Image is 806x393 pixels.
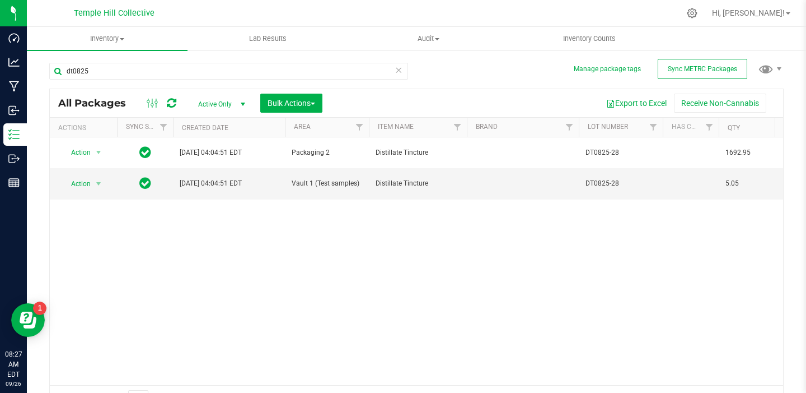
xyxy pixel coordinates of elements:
span: Distillate Tincture [376,178,460,189]
iframe: Resource center [11,303,45,337]
span: In Sync [139,145,151,160]
span: 5.05 [725,178,768,189]
input: Search Package ID, Item Name, SKU, Lot or Part Number... [49,63,408,80]
span: Action [61,145,91,160]
inline-svg: Dashboard [8,33,20,44]
span: select [92,145,106,160]
div: Manage settings [685,8,699,19]
a: Lab Results [188,27,348,50]
button: Sync METRC Packages [658,59,747,79]
span: Inventory [27,34,188,44]
a: Filter [448,118,467,137]
a: Filter [154,118,173,137]
a: Brand [476,123,498,131]
span: Temple Hill Collective [74,8,154,19]
a: Filter [350,118,369,137]
span: Action [61,176,91,192]
div: Actions [58,124,113,132]
a: Area [294,123,311,131]
iframe: Resource center unread badge [33,302,46,315]
span: All Packages [58,97,137,109]
span: 1692.95 [725,147,768,158]
a: Filter [560,118,579,137]
button: Receive Non-Cannabis [674,94,766,113]
span: Inventory Counts [548,34,631,44]
span: [DATE] 04:04:51 EDT [180,178,242,189]
button: Bulk Actions [260,94,322,113]
a: Filter [700,118,719,137]
inline-svg: Inventory [8,129,20,140]
inline-svg: Analytics [8,57,20,68]
span: [DATE] 04:04:51 EDT [180,147,242,158]
button: Export to Excel [599,94,674,113]
span: Hi, [PERSON_NAME]! [712,8,785,17]
p: 09/26 [5,380,22,388]
inline-svg: Reports [8,177,20,188]
th: Has COA [663,118,719,137]
a: Created Date [182,124,228,132]
button: Manage package tags [574,64,641,74]
span: In Sync [139,175,151,191]
a: Qty [728,124,740,132]
span: Packaging 2 [292,147,362,158]
inline-svg: Inbound [8,105,20,116]
span: select [92,176,106,192]
a: Audit [348,27,509,50]
span: Clear [395,63,402,77]
inline-svg: Outbound [8,153,20,164]
span: Audit [349,34,508,44]
a: Lot Number [588,123,628,131]
p: 08:27 AM EDT [5,349,22,380]
a: Inventory [27,27,188,50]
span: DT0825-28 [585,178,656,189]
inline-svg: Manufacturing [8,81,20,92]
a: Filter [644,118,663,137]
a: Sync Status [126,123,169,131]
span: Sync METRC Packages [668,65,737,73]
span: Bulk Actions [268,99,315,108]
span: Vault 1 (Test samples) [292,178,362,189]
a: Inventory Counts [509,27,669,50]
span: Lab Results [234,34,302,44]
span: Distillate Tincture [376,147,460,158]
a: Item Name [378,123,414,131]
span: DT0825-28 [585,147,656,158]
